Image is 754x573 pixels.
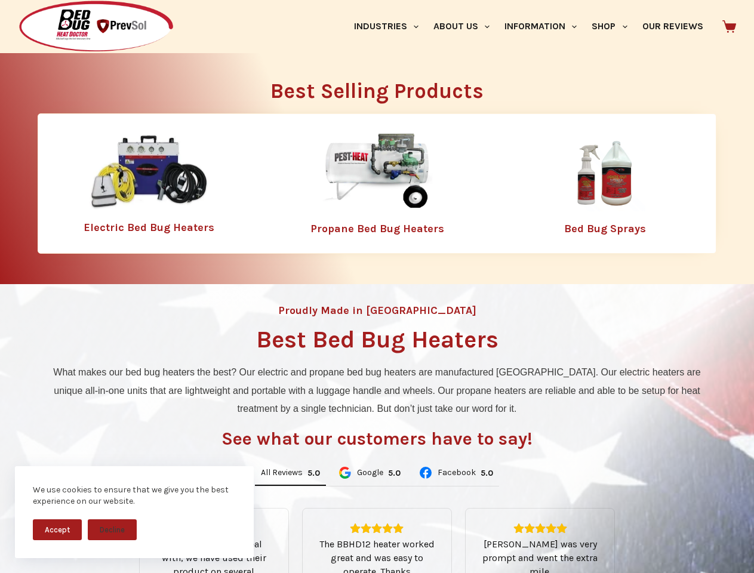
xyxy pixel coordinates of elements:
[357,469,383,477] span: Google
[44,363,710,418] p: What makes our bed bug heaters the best? Our electric and propane bed bug heaters are manufacture...
[438,469,476,477] span: Facebook
[564,222,646,235] a: Bed Bug Sprays
[388,468,401,478] div: Rating: 5.0 out of 5
[307,468,320,478] div: Rating: 5.0 out of 5
[10,5,45,41] button: Open LiveChat chat widget
[278,305,476,316] h4: Proudly Made in [GEOGRAPHIC_DATA]
[221,430,533,448] h3: See what our customers have to say!
[317,523,437,534] div: Rating: 5.0 out of 5
[88,519,137,540] button: Decline
[33,484,236,507] div: We use cookies to ensure that we give you the best experience on our website.
[256,328,498,352] h1: Best Bed Bug Heaters
[261,469,303,477] span: All Reviews
[480,523,600,534] div: Rating: 5.0 out of 5
[388,468,401,478] div: 5.0
[310,222,444,235] a: Propane Bed Bug Heaters
[84,221,214,234] a: Electric Bed Bug Heaters
[33,519,82,540] button: Accept
[38,81,716,101] h2: Best Selling Products
[307,468,320,478] div: 5.0
[481,468,493,478] div: Rating: 5.0 out of 5
[481,468,493,478] div: 5.0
